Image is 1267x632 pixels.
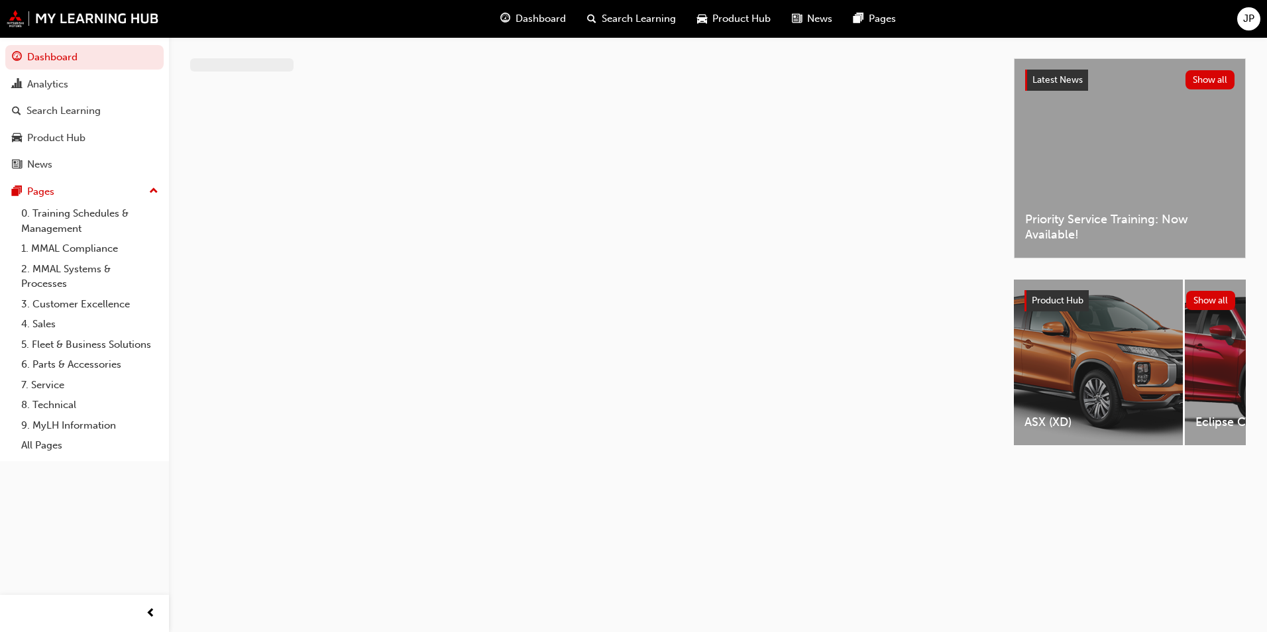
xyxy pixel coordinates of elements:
span: guage-icon [500,11,510,27]
button: Pages [5,180,164,204]
span: pages-icon [854,11,863,27]
span: Pages [869,11,896,26]
button: DashboardAnalyticsSearch LearningProduct HubNews [5,42,164,180]
a: 3. Customer Excellence [16,294,164,315]
a: Latest NewsShow all [1025,70,1235,91]
span: up-icon [149,183,158,200]
a: guage-iconDashboard [490,5,577,32]
a: ASX (XD) [1014,280,1183,445]
button: Show all [1185,70,1235,89]
span: Latest News [1032,74,1083,85]
span: News [807,11,832,26]
span: car-icon [697,11,707,27]
span: news-icon [12,159,22,171]
span: search-icon [587,11,596,27]
a: news-iconNews [781,5,843,32]
a: search-iconSearch Learning [577,5,687,32]
div: Product Hub [27,131,85,146]
a: Dashboard [5,45,164,70]
span: pages-icon [12,186,22,198]
a: 8. Technical [16,395,164,415]
span: Product Hub [1032,295,1083,306]
a: pages-iconPages [843,5,907,32]
a: 7. Service [16,375,164,395]
span: search-icon [12,105,21,117]
span: chart-icon [12,79,22,91]
a: Search Learning [5,99,164,123]
a: 6. Parts & Accessories [16,354,164,375]
span: Product Hub [712,11,771,26]
a: News [5,152,164,177]
a: Analytics [5,72,164,97]
a: 9. MyLH Information [16,415,164,436]
span: JP [1243,11,1254,26]
button: JP [1237,7,1260,30]
a: 4. Sales [16,314,164,335]
a: Latest NewsShow allPriority Service Training: Now Available! [1014,58,1246,258]
img: mmal [7,10,159,27]
a: Product HubShow all [1024,290,1235,311]
div: Pages [27,184,54,199]
a: All Pages [16,435,164,456]
a: car-iconProduct Hub [687,5,781,32]
div: Search Learning [27,103,101,119]
span: ASX (XD) [1024,415,1172,430]
div: News [27,157,52,172]
a: 2. MMAL Systems & Processes [16,259,164,294]
span: guage-icon [12,52,22,64]
span: prev-icon [146,606,156,622]
span: car-icon [12,132,22,144]
a: Product Hub [5,126,164,150]
button: Show all [1186,291,1236,310]
span: Dashboard [516,11,566,26]
span: Priority Service Training: Now Available! [1025,212,1235,242]
a: 0. Training Schedules & Management [16,203,164,238]
a: 5. Fleet & Business Solutions [16,335,164,355]
span: Search Learning [602,11,676,26]
div: Analytics [27,77,68,92]
span: news-icon [792,11,802,27]
a: 1. MMAL Compliance [16,238,164,259]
